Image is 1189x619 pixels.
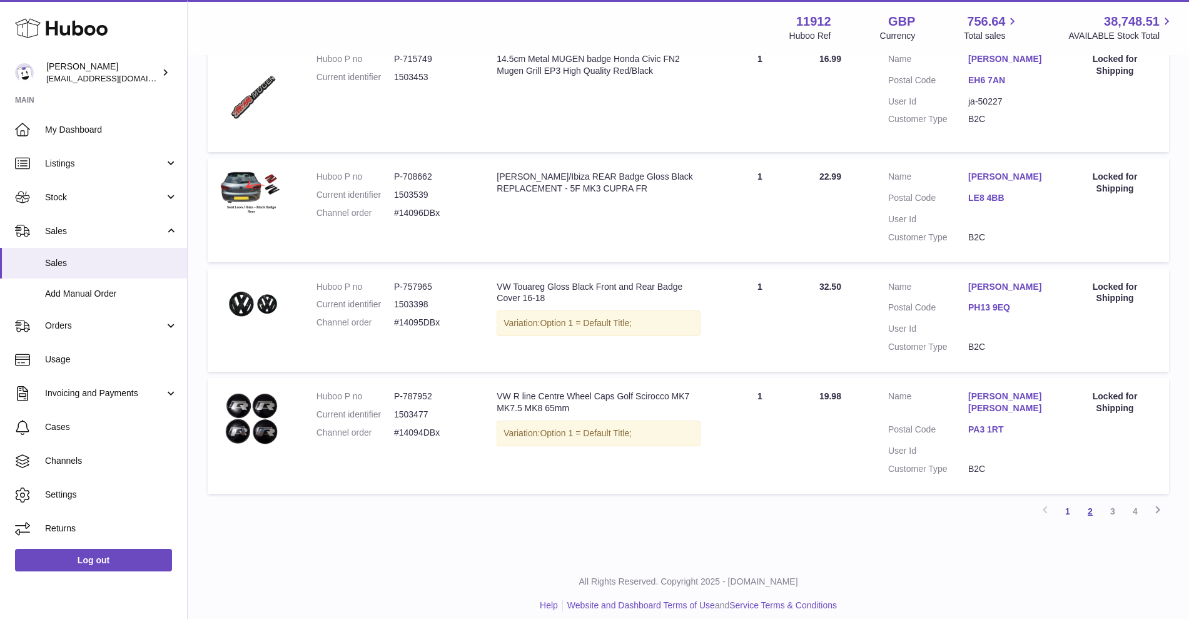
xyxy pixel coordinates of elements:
[497,391,701,414] div: VW R line Centre Wheel Caps Golf Scirocco MK7 MK7.5 MK8 65mm
[713,158,807,262] td: 1
[45,523,178,535] span: Returns
[888,232,968,243] dt: Customer Type
[45,158,164,170] span: Listings
[394,317,472,329] dd: #14095DBx
[316,71,394,83] dt: Current identifier
[888,171,968,186] dt: Name
[888,113,968,125] dt: Customer Type
[819,391,841,401] span: 19.98
[888,445,968,457] dt: User Id
[394,207,472,219] dd: #14096DBx
[45,489,178,501] span: Settings
[45,320,164,332] span: Orders
[1073,281,1156,305] div: Locked for Shipping
[497,281,701,305] div: VW Touareg Gloss Black Front and Rear Badge Cover 16-18
[497,53,701,77] div: 14.5cm Metal MUGEN badge Honda Civic FN2 Mugen Grill EP3 High Quality Red/Black
[316,391,394,402] dt: Huboo P no
[968,74,1048,86] a: EH6 7AN
[316,317,394,329] dt: Channel order
[46,73,184,83] span: [EMAIL_ADDRESS][DOMAIN_NAME]
[1073,171,1156,195] div: Locked for Shipping
[888,96,968,108] dt: User Id
[316,409,394,421] dt: Current identifier
[497,421,701,446] div: Variation:
[563,600,837,611] li: and
[497,171,701,195] div: [PERSON_NAME]/Ibiza REAR Badge Gloss Black REPLACEMENT - 5F MK3 CUPRA FR
[540,318,632,328] span: Option 1 = Default Title;
[968,53,1048,65] a: [PERSON_NAME]
[45,225,164,237] span: Sales
[968,96,1048,108] dd: ja-50227
[540,428,632,438] span: Option 1 = Default Title;
[968,463,1048,475] dd: B2C
[888,281,968,296] dt: Name
[15,63,34,82] img: info@carbonmyride.com
[45,421,178,433] span: Cases
[713,41,807,152] td: 1
[819,171,841,182] span: 22.99
[15,549,172,571] a: Log out
[968,113,1048,125] dd: B2C
[789,30,831,42] div: Huboo Ref
[45,124,178,136] span: My Dashboard
[888,391,968,417] dt: Name
[888,341,968,353] dt: Customer Type
[198,576,1179,588] p: All Rights Reserved. Copyright 2025 - [DOMAIN_NAME]
[316,171,394,183] dt: Huboo P no
[316,53,394,65] dt: Huboo P no
[888,424,968,439] dt: Postal Code
[394,189,472,201] dd: 1503539
[1056,500,1079,523] a: 1
[45,192,164,203] span: Stock
[729,600,837,610] a: Service Terms & Conditions
[888,192,968,207] dt: Postal Code
[968,302,1048,314] a: PH13 9EQ
[567,600,715,610] a: Website and Dashboard Terms of Use
[713,378,807,493] td: 1
[888,53,968,68] dt: Name
[394,391,472,402] dd: P-787952
[819,54,841,64] span: 16.99
[497,310,701,336] div: Variation:
[964,30,1020,42] span: Total sales
[1104,13,1160,30] span: 38,748.51
[45,455,178,467] span: Channels
[394,53,472,65] dd: P-715749
[394,409,472,421] dd: 1503477
[1068,13,1174,42] a: 38,748.51 AVAILABLE Stock Total
[1073,53,1156,77] div: Locked for Shipping
[316,281,394,293] dt: Huboo P no
[1079,500,1101,523] a: 2
[540,600,558,610] a: Help
[316,299,394,310] dt: Current identifier
[316,207,394,219] dt: Channel order
[796,13,831,30] strong: 11912
[394,171,472,183] dd: P-708662
[46,61,159,84] div: [PERSON_NAME]
[45,387,164,399] span: Invoicing and Payments
[394,281,472,293] dd: P-757965
[888,13,915,30] strong: GBP
[394,71,472,83] dd: 1503453
[968,171,1048,183] a: [PERSON_NAME]
[1124,500,1146,523] a: 4
[45,354,178,366] span: Usage
[394,427,472,439] dd: #14094DBx
[968,424,1048,436] a: PA3 1RT
[394,299,472,310] dd: 1503398
[220,53,283,136] img: $_57.JPG
[968,341,1048,353] dd: B2C
[316,189,394,201] dt: Current identifier
[220,281,283,328] img: IMG_20210318_182829_24ea27b7-1408-4d58-9def-dd762e91ee89.jpg
[888,463,968,475] dt: Customer Type
[968,281,1048,293] a: [PERSON_NAME]
[888,302,968,317] dt: Postal Code
[819,282,841,292] span: 32.50
[967,13,1005,30] span: 756.64
[713,269,807,372] td: 1
[968,232,1048,243] dd: B2C
[880,30,916,42] div: Currency
[964,13,1020,42] a: 756.64 Total sales
[888,213,968,225] dt: User Id
[45,288,178,300] span: Add Manual Order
